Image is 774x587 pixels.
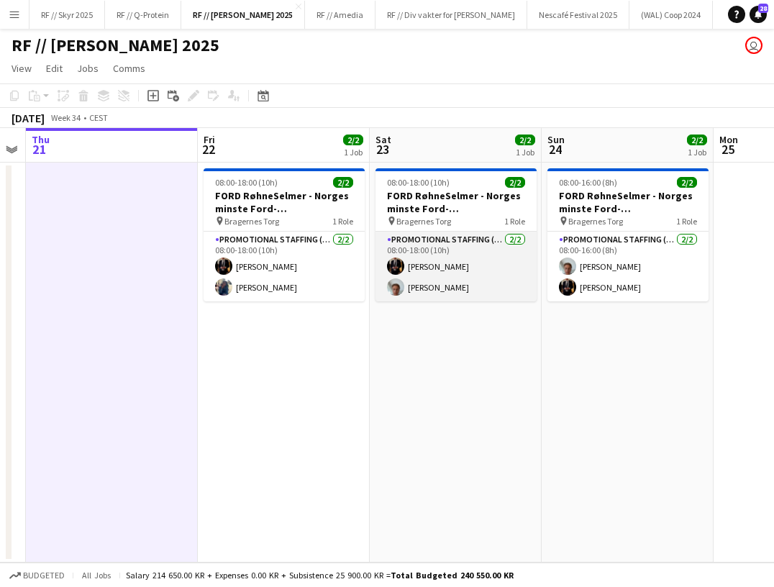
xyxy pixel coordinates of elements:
span: Comms [113,62,145,75]
span: 2/2 [677,177,697,188]
app-user-avatar: Fredrikke Moland Flesner [745,37,762,54]
span: View [12,62,32,75]
span: 25 [717,141,738,158]
a: Jobs [71,59,104,78]
a: 28 [750,6,767,23]
span: 1 Role [504,216,525,227]
span: 08:00-18:00 (10h) [215,177,278,188]
h3: FORD RøhneSelmer - Norges minste Ford-forhandlerkontor [204,189,365,215]
span: 2/2 [687,135,707,145]
span: All jobs [79,570,114,581]
div: 1 Job [516,147,534,158]
div: [DATE] [12,111,45,125]
app-card-role: Promotional Staffing (Brand Ambassadors)2/208:00-16:00 (8h)[PERSON_NAME][PERSON_NAME] [547,232,709,301]
span: 2/2 [505,177,525,188]
button: RF // Skyr 2025 [29,1,105,29]
button: Nescafé Festival 2025 [527,1,629,29]
span: Sun [547,133,565,146]
span: 2/2 [343,135,363,145]
span: Bragernes Torg [568,216,623,227]
span: 08:00-18:00 (10h) [387,177,450,188]
div: Salary 214 650.00 KR + Expenses 0.00 KR + Subsistence 25 900.00 KR = [126,570,514,581]
div: CEST [89,112,108,123]
app-job-card: 08:00-16:00 (8h)2/2FORD RøhneSelmer - Norges minste Ford-forhandlerkontor Bragernes Torg1 RolePro... [547,168,709,301]
span: 2/2 [333,177,353,188]
span: 08:00-16:00 (8h) [559,177,617,188]
span: Fri [204,133,215,146]
span: Sat [375,133,391,146]
span: 22 [201,141,215,158]
a: View [6,59,37,78]
div: 1 Job [344,147,363,158]
span: Jobs [77,62,99,75]
button: (WAL) Coop 2024 [629,1,713,29]
span: Bragernes Torg [396,216,451,227]
span: Bragernes Torg [224,216,279,227]
app-job-card: 08:00-18:00 (10h)2/2FORD RøhneSelmer - Norges minste Ford-forhandlerkontor Bragernes Torg1 RolePr... [375,168,537,301]
button: RF // Q-Protein [105,1,181,29]
h1: RF // [PERSON_NAME] 2025 [12,35,219,56]
span: 1 Role [332,216,353,227]
span: 24 [545,141,565,158]
span: Mon [719,133,738,146]
span: 2/2 [515,135,535,145]
button: Budgeted [7,568,67,583]
div: 1 Job [688,147,706,158]
button: RF // [PERSON_NAME] 2025 [181,1,305,29]
span: 28 [758,4,768,13]
a: Comms [107,59,151,78]
h3: FORD RøhneSelmer - Norges minste Ford-forhandlerkontor [375,189,537,215]
h3: FORD RøhneSelmer - Norges minste Ford-forhandlerkontor [547,189,709,215]
span: Total Budgeted 240 550.00 KR [391,570,514,581]
button: RF // Div vakter for [PERSON_NAME] [375,1,527,29]
span: Budgeted [23,570,65,581]
app-card-role: Promotional Staffing (Brand Ambassadors)2/208:00-18:00 (10h)[PERSON_NAME][PERSON_NAME] [375,232,537,301]
span: 1 Role [676,216,697,227]
span: 21 [29,141,50,158]
button: RF // Amedia [305,1,375,29]
app-card-role: Promotional Staffing (Brand Ambassadors)2/208:00-18:00 (10h)[PERSON_NAME][PERSON_NAME] [204,232,365,301]
span: Week 34 [47,112,83,123]
app-job-card: 08:00-18:00 (10h)2/2FORD RøhneSelmer - Norges minste Ford-forhandlerkontor Bragernes Torg1 RolePr... [204,168,365,301]
span: Thu [32,133,50,146]
a: Edit [40,59,68,78]
span: Edit [46,62,63,75]
span: 23 [373,141,391,158]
